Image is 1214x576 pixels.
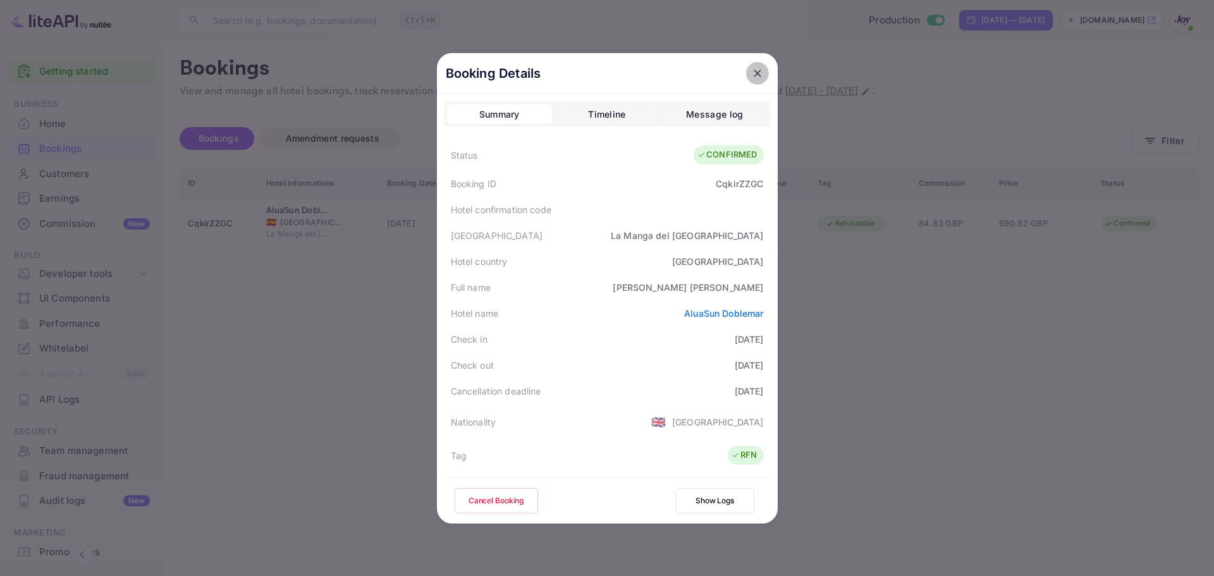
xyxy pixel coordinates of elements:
button: Cancel Booking [455,488,538,513]
div: Booking ID [451,177,497,190]
div: [DATE] [735,358,764,372]
button: Timeline [555,104,659,125]
div: Cancellation deadline [451,384,541,398]
button: Show Logs [676,488,754,513]
a: AluaSun Doblemar [684,308,763,319]
div: Message log [686,107,743,122]
button: Summary [447,104,552,125]
div: [GEOGRAPHIC_DATA] [672,415,764,429]
button: Message log [662,104,767,125]
div: CqkirZZGC [716,177,763,190]
div: Check in [451,333,487,346]
div: Tag [451,449,467,462]
div: Check out [451,358,494,372]
div: CONFIRMED [697,149,757,161]
div: Summary [479,107,520,122]
div: La Manga del [GEOGRAPHIC_DATA] [611,229,764,242]
div: Status [451,149,478,162]
span: United States [651,410,666,433]
div: Full name [451,281,491,294]
div: RFN [731,449,757,462]
div: [GEOGRAPHIC_DATA] [451,229,543,242]
p: Booking Details [446,64,541,83]
div: Hotel confirmation code [451,203,551,216]
div: [DATE] [735,384,764,398]
button: close [746,62,769,85]
div: Timeline [588,107,625,122]
div: [PERSON_NAME] [PERSON_NAME] [613,281,763,294]
div: Hotel country [451,255,508,268]
div: Nationality [451,415,496,429]
div: [DATE] [735,333,764,346]
div: [GEOGRAPHIC_DATA] [672,255,764,268]
div: Hotel name [451,307,499,320]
